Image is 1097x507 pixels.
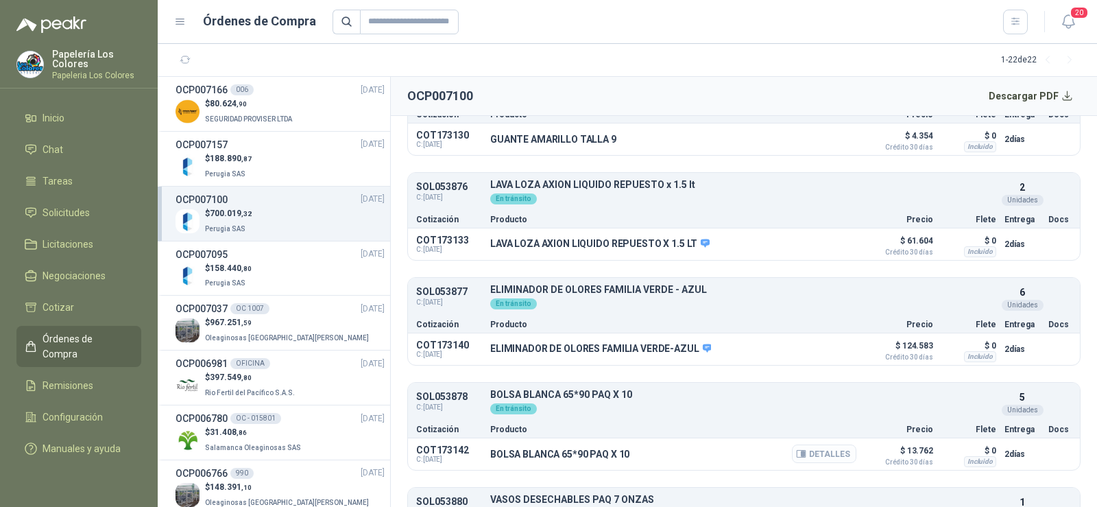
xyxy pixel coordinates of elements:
span: C: [DATE] [416,402,482,413]
p: Docs [1048,110,1072,119]
div: Unidades [1002,405,1044,416]
span: C: [DATE] [416,141,482,149]
div: Incluido [964,246,996,257]
span: Inicio [43,110,64,126]
p: $ [205,426,304,439]
p: GUANTE AMARILLO TALLA 9 [490,134,616,145]
span: Rio Fertil del Pacífico S.A.S. [205,389,295,397]
div: Incluido [964,456,996,467]
p: Entrega [1004,320,1040,329]
span: 20 [1070,6,1089,19]
div: OC - 015801 [230,413,281,424]
span: Crédito 30 días [865,249,933,256]
span: 188.890 [210,154,252,163]
p: COT173142 [416,445,482,456]
span: Cotizar [43,300,74,315]
span: 31.408 [210,427,247,437]
p: VASOS DESECHABLES PAQ 7 ONZAS [490,495,996,505]
span: Remisiones [43,378,93,393]
p: Flete [941,320,996,329]
img: Company Logo [176,209,200,233]
a: Chat [16,137,141,163]
h1: Órdenes de Compra [203,12,316,31]
span: C: [DATE] [416,351,482,359]
p: Entrega [1004,425,1040,434]
span: Solicitudes [43,205,90,220]
span: C: [DATE] [416,192,482,203]
h3: OCP006780 [176,411,228,426]
span: Salamanca Oleaginosas SAS [205,444,301,451]
span: ,90 [237,100,247,108]
a: OCP007037OC 1007[DATE] Company Logo$967.251,59Oleaginosas [GEOGRAPHIC_DATA][PERSON_NAME] [176,301,385,344]
span: Crédito 30 días [865,354,933,361]
p: Producto [490,320,856,329]
span: Órdenes de Compra [43,331,128,362]
a: OCP007100[DATE] Company Logo$700.019,32Perugia SAS [176,192,385,235]
a: OCP007095[DATE] Company Logo$158.440,80Perugia SAS [176,247,385,290]
p: $ [205,152,252,165]
span: Negociaciones [43,268,106,283]
img: Company Logo [176,373,200,397]
span: C: [DATE] [416,297,482,308]
p: COT173140 [416,340,482,351]
h3: OCP007166 [176,82,228,97]
p: BOLSA BLANCA 65*90 PAQ X 10 [490,449,629,460]
p: Flete [941,215,996,224]
h3: OCP006981 [176,356,228,371]
span: C: [DATE] [416,246,482,254]
h3: OCP007157 [176,137,228,152]
img: Company Logo [176,154,200,178]
span: [DATE] [361,138,385,151]
p: $ 13.762 [865,443,933,466]
div: 990 [230,468,254,479]
p: LAVA LOZA AXION LIQUIDO REPUESTO X 1.5 LT [490,238,710,250]
p: 2 días [1004,236,1040,252]
span: Perugia SAS [205,170,245,178]
a: Inicio [16,105,141,131]
button: Descargar PDF [981,82,1081,110]
span: ,10 [241,484,252,491]
p: LAVA LOZA AXION LIQUIDO REPUESTO x 1.5 lt [490,180,996,190]
p: COT173130 [416,130,482,141]
p: 2 días [1004,131,1040,148]
p: SOL053876 [416,182,482,192]
h3: OCP006766 [176,466,228,481]
a: Manuales y ayuda [16,436,141,462]
span: ,87 [241,155,252,163]
p: $ 0 [941,443,996,459]
p: $ 124.583 [865,338,933,361]
p: SOL053877 [416,287,482,297]
span: ,80 [241,265,252,272]
a: OCP006981OFICINA[DATE] Company Logo$397.549,80Rio Fertil del Pacífico S.A.S. [176,356,385,399]
p: Producto [490,215,856,224]
p: BOLSA BLANCA 65*90 PAQ X 10 [490,390,996,400]
div: Incluido [964,351,996,362]
span: Chat [43,142,63,157]
h2: OCP007100 [407,86,473,106]
a: Negociaciones [16,263,141,289]
p: Flete [941,425,996,434]
p: 5 [1020,390,1025,405]
p: Docs [1048,215,1072,224]
img: Company Logo [17,51,43,78]
p: $ [205,371,298,384]
span: Crédito 30 días [865,144,933,151]
span: ,32 [241,210,252,217]
div: Unidades [1002,300,1044,311]
button: 20 [1056,10,1081,34]
img: Logo peakr [16,16,86,33]
p: SOL053878 [416,392,482,402]
div: 006 [230,84,254,95]
p: ELIMINADOR DE OLORES FAMILIA VERDE - AZUL [490,285,996,295]
p: $ [205,207,252,220]
a: Configuración [16,404,141,430]
span: Crédito 30 días [865,459,933,466]
span: ,80 [241,374,252,381]
p: $ [205,316,372,329]
div: Unidades [1002,195,1044,206]
p: $ [205,262,252,275]
p: 2 días [1004,446,1040,462]
span: [DATE] [361,248,385,261]
p: Producto [490,110,856,119]
div: 1 - 22 de 22 [1001,49,1081,71]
